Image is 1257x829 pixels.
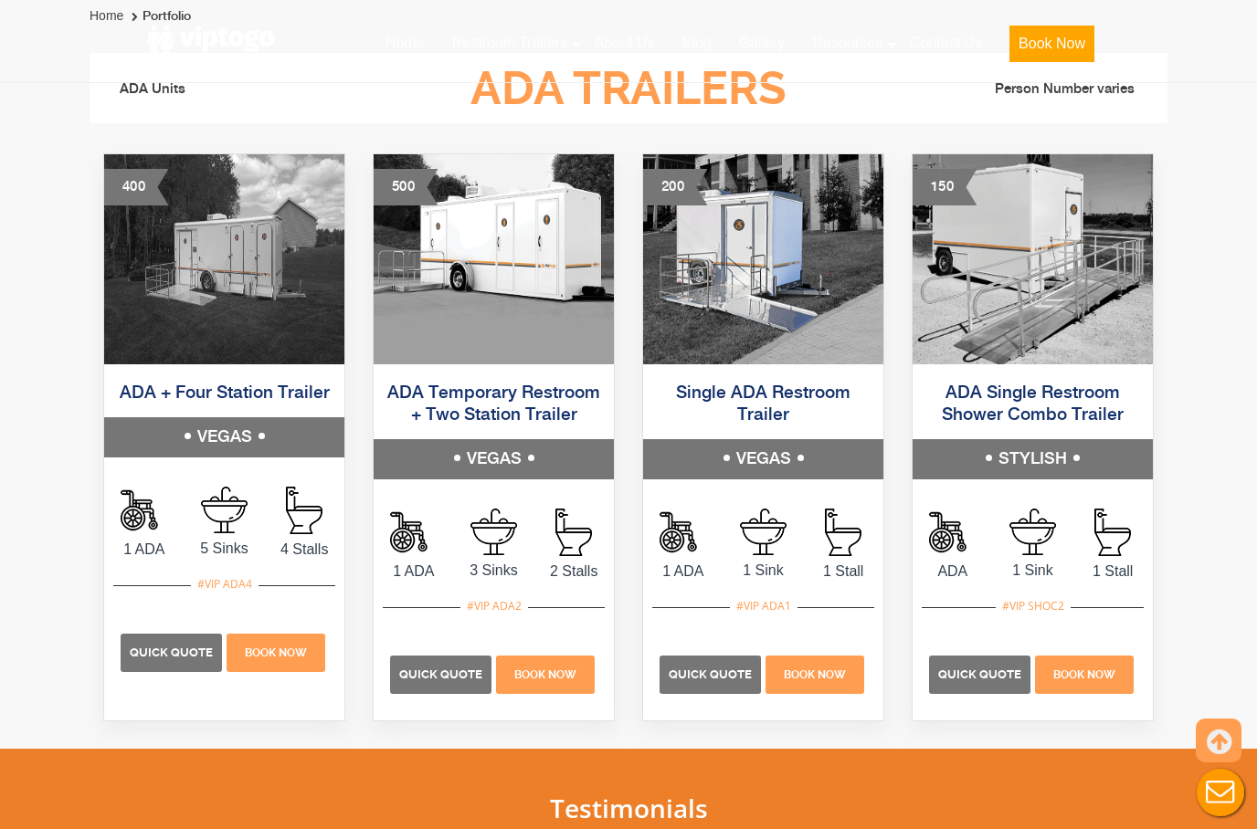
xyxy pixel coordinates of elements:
[399,667,482,681] span: Quick Quote
[1009,509,1056,555] img: an icon of sink
[191,572,259,596] div: #VIP ADA4
[374,561,454,582] span: 1 ADA
[390,509,438,556] img: an icon of Shower
[764,666,867,681] a: Book Now
[120,384,330,403] a: ADA + Four Station Trailer
[555,509,592,556] img: an icon of stall
[121,487,168,534] img: an icon of Shower
[676,384,850,425] a: Single ADA Restroom Trailer
[372,23,438,63] a: Home
[993,560,1073,582] span: 1 Sink
[1009,26,1094,62] button: Book Now
[369,64,888,114] h3: ADA Trailers
[1184,756,1257,829] button: Live Chat
[1053,668,1115,681] span: Book Now
[286,487,322,534] img: an icon of stall
[121,644,224,659] a: Quick Quote
[913,169,977,205] div: 150
[374,154,614,364] img: Three restrooms out of which one ADA, one female and one male
[374,169,438,205] div: 500
[533,561,614,582] span: 2 Stalls
[938,667,1021,681] span: Quick Quote
[660,666,763,681] a: Quick Quote
[438,23,581,63] a: Restroom Trailers
[942,384,1124,425] a: ADA Single Restroom Shower Combo Trailer
[104,169,168,205] div: 400
[725,23,799,63] a: Gallery
[104,539,185,561] span: 1 ADA
[929,666,1032,681] a: Quick Quote
[103,62,368,117] li: ADA Units
[104,154,344,364] img: An outside photo of ADA + 4 Station Trailer
[825,509,861,556] img: an icon of stall
[374,439,614,479] h5: VEGAS
[660,509,707,556] img: an icon of Shower
[669,667,752,681] span: Quick Quote
[1033,666,1136,681] a: Book Now
[90,794,1167,823] h2: Testimonials
[201,487,248,533] img: an icon of sink
[104,417,344,457] h5: VEGAS
[185,538,265,560] span: 5 Sinks
[798,23,895,63] a: Resources
[724,560,804,582] span: 1 Sink
[643,439,883,479] h5: VEGAS
[225,644,328,659] a: Book Now
[996,23,1108,73] a: Book Now
[460,594,528,618] div: #VIP ADA2
[494,666,597,681] a: Book Now
[913,154,1153,364] img: ADA Single Restroom Shower Combo Trailer
[996,594,1071,618] div: #VIP SHOC2
[740,509,787,555] img: an icon of sink
[264,539,344,561] span: 4 Stalls
[387,384,600,425] a: ADA Temporary Restroom + Two Station Trailer
[581,23,669,63] a: About Us
[730,594,798,618] div: #VIP ADA1
[643,169,707,205] div: 200
[784,668,846,681] span: Book Now
[245,646,307,659] span: Book Now
[929,509,977,556] img: an icon of Shower
[643,154,883,364] img: Single ADA
[896,23,996,63] a: Contact Us
[913,439,1153,479] h5: STYLISH
[514,668,576,681] span: Book Now
[669,23,725,63] a: Blog
[390,666,493,681] a: Quick Quote
[1094,509,1131,556] img: an icon of stall
[454,560,534,582] span: 3 Sinks
[643,561,724,582] span: 1 ADA
[470,509,517,555] img: an icon of sink
[889,79,1154,100] li: Person Number varies
[130,645,213,659] span: Quick Quote
[803,561,883,582] span: 1 Stall
[913,561,993,582] span: ADA
[1072,561,1153,582] span: 1 Stall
